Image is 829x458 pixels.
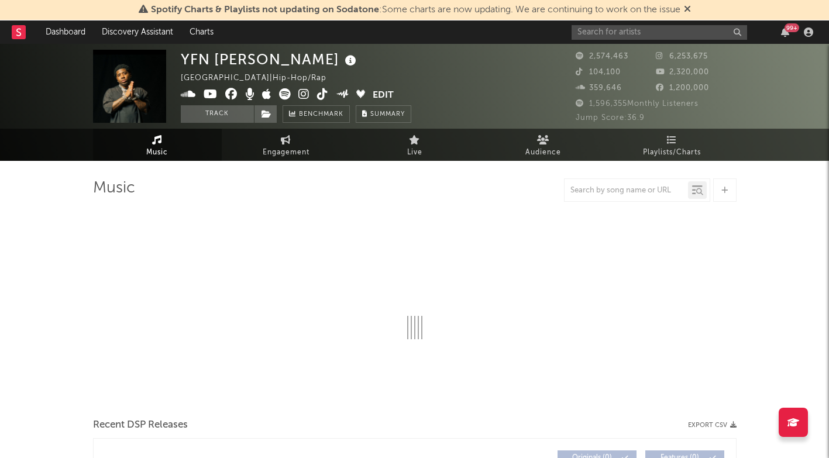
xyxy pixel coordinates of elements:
span: Engagement [263,146,309,160]
button: Export CSV [688,422,737,429]
span: Jump Score: 36.9 [576,114,645,122]
span: 6,253,675 [656,53,708,60]
button: Summary [356,105,411,123]
span: 2,320,000 [656,68,709,76]
a: Discovery Assistant [94,20,181,44]
span: 359,646 [576,84,622,92]
div: 99 + [785,23,799,32]
a: Music [93,129,222,161]
a: Live [350,129,479,161]
span: 1,596,355 Monthly Listeners [576,100,699,108]
span: Music [146,146,168,160]
button: 99+ [781,27,789,37]
div: YFN [PERSON_NAME] [181,50,359,69]
button: Edit [373,88,394,103]
span: Dismiss [684,5,691,15]
a: Charts [181,20,222,44]
span: Benchmark [299,108,343,122]
button: Track [181,105,254,123]
input: Search for artists [572,25,747,40]
input: Search by song name or URL [565,186,688,195]
span: Playlists/Charts [643,146,701,160]
span: Audience [525,146,561,160]
a: Playlists/Charts [608,129,737,161]
div: [GEOGRAPHIC_DATA] | Hip-Hop/Rap [181,71,340,85]
a: Dashboard [37,20,94,44]
span: Live [407,146,422,160]
span: 1,200,000 [656,84,709,92]
a: Engagement [222,129,350,161]
span: : Some charts are now updating. We are continuing to work on the issue [151,5,680,15]
span: Recent DSP Releases [93,418,188,432]
span: Spotify Charts & Playlists not updating on Sodatone [151,5,379,15]
span: 104,100 [576,68,621,76]
span: 2,574,463 [576,53,628,60]
span: Summary [370,111,405,118]
a: Audience [479,129,608,161]
a: Benchmark [283,105,350,123]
